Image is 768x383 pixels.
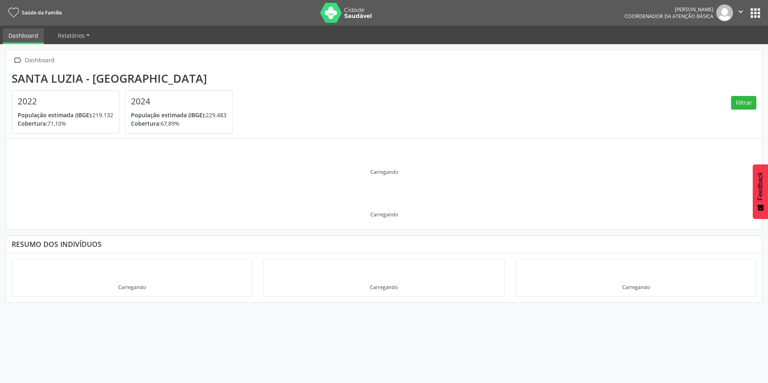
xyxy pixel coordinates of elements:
[731,96,756,110] button: Filtrar
[736,7,745,16] i: 
[131,119,227,128] p: 67,89%
[757,172,764,200] span: Feedback
[22,9,62,16] span: Saúde da Família
[370,211,398,218] div: Carregando
[625,6,713,13] div: [PERSON_NAME]
[18,119,113,128] p: 71,10%
[18,120,47,127] span: Cobertura:
[18,111,113,119] p: 219.132
[625,13,713,20] span: Coordenador da Atenção Básica
[18,96,113,106] h4: 2022
[6,6,62,19] a: Saúde da Família
[12,240,756,249] div: Resumo dos indivíduos
[370,284,398,291] div: Carregando
[23,55,56,66] div: Dashboard
[118,284,146,291] div: Carregando
[716,4,733,21] img: img
[370,169,398,175] div: Carregando
[733,4,748,21] button: 
[58,32,85,39] span: Relatórios
[18,111,92,119] span: População estimada (IBGE):
[12,72,238,85] div: Santa Luzia - [GEOGRAPHIC_DATA]
[622,284,650,291] div: Carregando
[12,55,23,66] i: 
[3,29,44,44] a: Dashboard
[12,55,56,66] a:  Dashboard
[131,111,227,119] p: 229.483
[748,6,762,20] button: apps
[131,96,227,106] h4: 2024
[753,164,768,219] button: Feedback - Mostrar pesquisa
[52,29,95,43] a: Relatórios
[131,120,161,127] span: Cobertura:
[131,111,206,119] span: População estimada (IBGE):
